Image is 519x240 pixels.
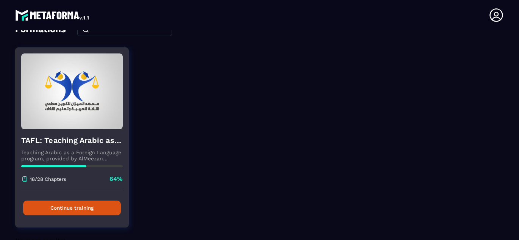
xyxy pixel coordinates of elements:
p: 64% [109,175,123,183]
button: Continue training [23,201,121,215]
a: formation-backgroundTAFL: Teaching Arabic as a Foreign Language program - JuneTeaching Arabic as ... [15,47,138,237]
h4: TAFL: Teaching Arabic as a Foreign Language program - June [21,135,123,146]
p: Teaching Arabic as a Foreign Language program, provided by AlMeezan Academy in the [GEOGRAPHIC_DATA] [21,149,123,162]
p: 18/28 Chapters [30,176,66,182]
img: formation-background [21,53,123,129]
img: logo [15,8,90,23]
